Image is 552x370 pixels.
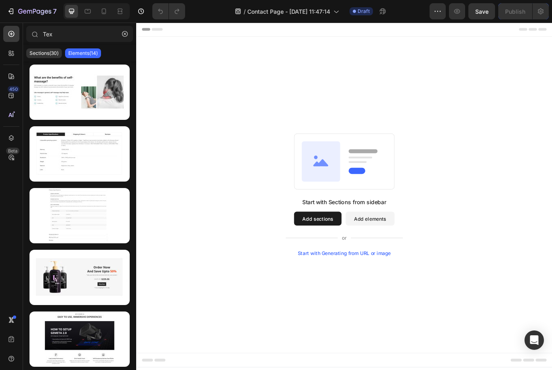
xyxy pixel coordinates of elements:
div: 450 [8,86,19,92]
span: / [244,7,246,16]
p: 7 [53,6,57,16]
button: Save [468,3,495,19]
span: Draft [358,8,370,15]
button: Add sections [184,221,239,237]
input: Search Sections & Elements [26,26,133,42]
span: Save [475,8,489,15]
button: Publish [498,3,532,19]
button: Add elements [244,221,301,237]
div: Publish [505,7,525,16]
p: Elements(14) [68,50,98,56]
button: 7 [3,3,60,19]
iframe: Design area [136,23,552,370]
div: Undo/Redo [152,3,185,19]
div: Start with Sections from sidebar [194,205,291,214]
div: Open Intercom Messenger [525,330,544,350]
span: Contact Page - [DATE] 11:47:14 [247,7,330,16]
div: Beta [6,148,19,154]
div: Start with Generating from URL or image [188,266,297,272]
p: Sections(30) [29,50,59,56]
